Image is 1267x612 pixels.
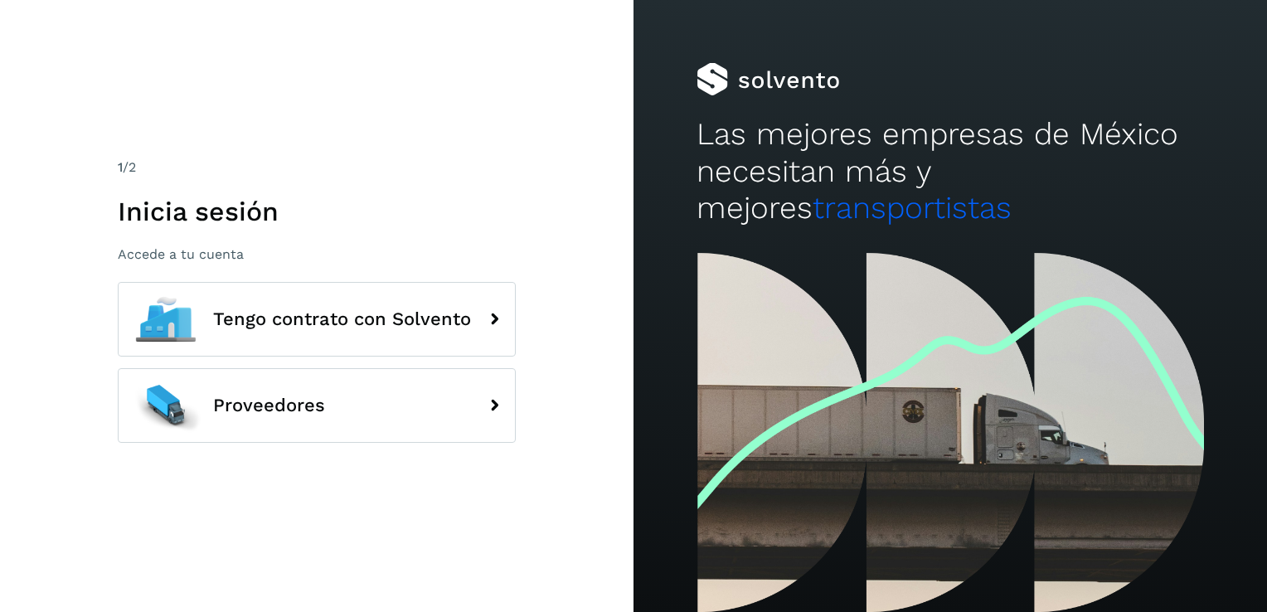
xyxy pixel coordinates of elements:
span: 1 [118,159,123,175]
h2: Las mejores empresas de México necesitan más y mejores [697,116,1203,226]
span: Tengo contrato con Solvento [213,309,471,329]
div: /2 [118,158,516,177]
span: Proveedores [213,396,325,415]
button: Tengo contrato con Solvento [118,282,516,357]
span: transportistas [813,190,1012,226]
h1: Inicia sesión [118,196,516,227]
button: Proveedores [118,368,516,443]
p: Accede a tu cuenta [118,246,516,262]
